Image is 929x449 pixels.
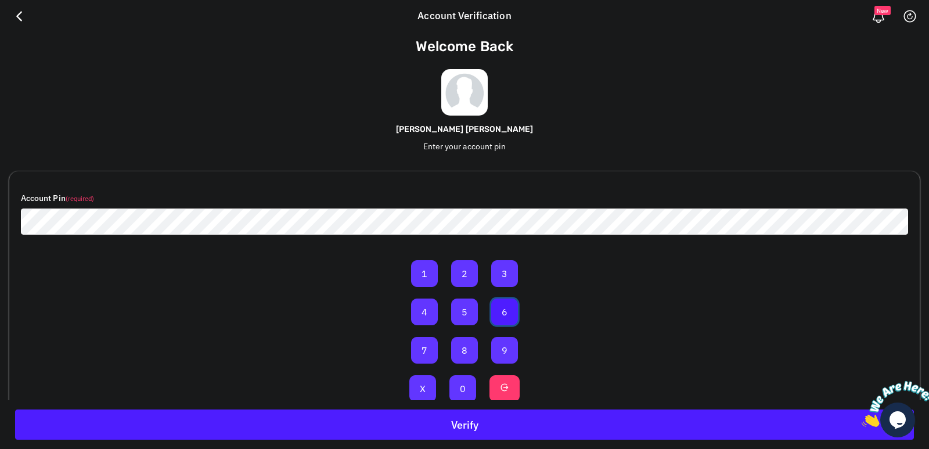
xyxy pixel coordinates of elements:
h6: [PERSON_NAME] [PERSON_NAME] [9,125,920,135]
iframe: chat widget [857,376,929,432]
button: 0 [449,375,476,402]
span: Enter your account pin [423,141,506,152]
button: 8 [451,337,478,364]
div: Account Verification [412,9,517,24]
span: New [874,6,891,15]
h3: Welcome Back [9,38,920,55]
button: 4 [411,299,438,325]
button: Verify [15,410,914,440]
button: 6 [491,299,518,325]
label: Account Pin [21,192,94,204]
button: 2 [451,260,478,287]
button: 1 [411,260,438,287]
img: Chat attention grabber [5,5,77,51]
button: 7 [411,337,438,364]
button: X [409,375,436,402]
button: 9 [491,337,518,364]
button: 5 [451,299,478,325]
small: (required) [66,195,95,203]
button: 3 [491,260,518,287]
